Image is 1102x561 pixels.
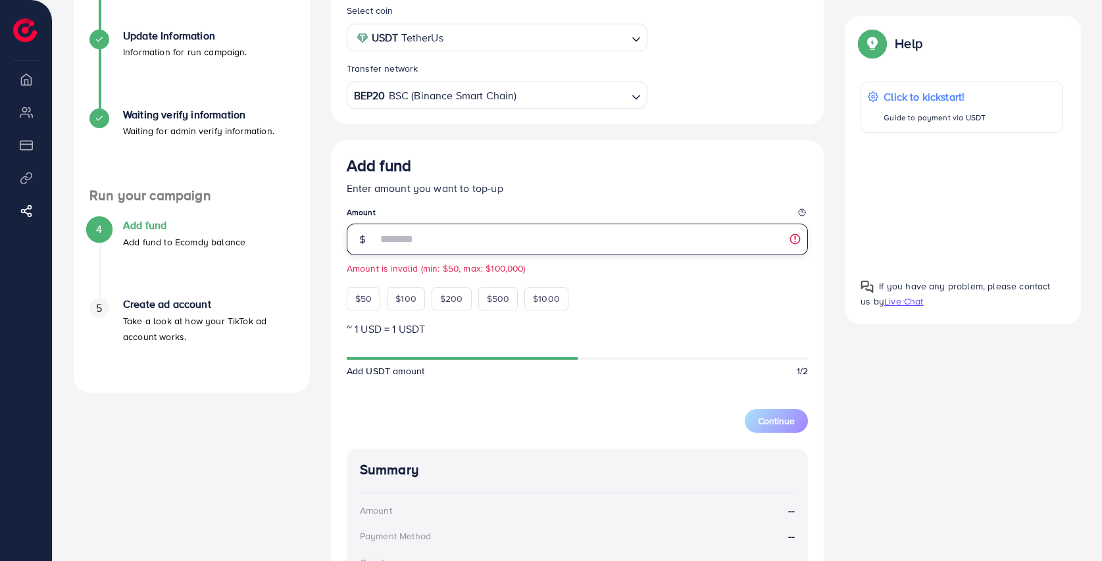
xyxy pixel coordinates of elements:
[884,110,986,126] p: Guide to payment via USDT
[518,85,626,106] input: Search for option
[389,86,517,105] span: BSC (Binance Smart Chain)
[96,222,102,237] span: 4
[347,82,647,109] div: Search for option
[74,187,310,204] h4: Run your campaign
[347,207,809,223] legend: Amount
[758,414,795,427] span: Continue
[74,298,310,377] li: Create ad account
[861,280,874,293] img: Popup guide
[347,262,809,275] small: Amount is invalid (min: $50, max: $100,000)
[395,292,416,305] span: $100
[440,292,463,305] span: $200
[355,292,372,305] span: $50
[96,301,102,316] span: 5
[347,156,411,175] h3: Add fund
[123,44,247,60] p: Information for run campaign.
[884,295,923,308] span: Live Chat
[895,36,922,51] p: Help
[347,180,809,196] p: Enter amount you want to top-up
[74,109,310,187] li: Waiting verify information
[123,219,245,232] h4: Add fund
[123,30,247,42] h4: Update Information
[347,24,647,51] div: Search for option
[347,364,424,378] span: Add USDT amount
[861,32,884,55] img: Popup guide
[347,62,418,75] label: Transfer network
[487,292,510,305] span: $500
[788,529,795,544] strong: --
[74,30,310,109] li: Update Information
[13,18,37,42] img: logo
[123,298,294,310] h4: Create ad account
[123,109,274,121] h4: Waiting verify information
[357,32,368,44] img: coin
[354,86,386,105] strong: BEP20
[372,28,399,47] strong: USDT
[347,4,393,17] label: Select coin
[447,28,626,48] input: Search for option
[745,409,808,433] button: Continue
[74,219,310,298] li: Add fund
[401,28,443,47] span: TetherUs
[360,462,795,478] h4: Summary
[797,364,808,378] span: 1/2
[533,292,560,305] span: $1000
[360,504,392,517] div: Amount
[788,503,795,518] strong: --
[123,313,294,345] p: Take a look at how your TikTok ad account works.
[861,280,1050,308] span: If you have any problem, please contact us by
[123,123,274,139] p: Waiting for admin verify information.
[123,234,245,250] p: Add fund to Ecomdy balance
[360,529,431,543] div: Payment Method
[347,321,809,337] p: ~ 1 USD = 1 USDT
[1046,502,1092,551] iframe: Chat
[884,89,986,105] p: Click to kickstart!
